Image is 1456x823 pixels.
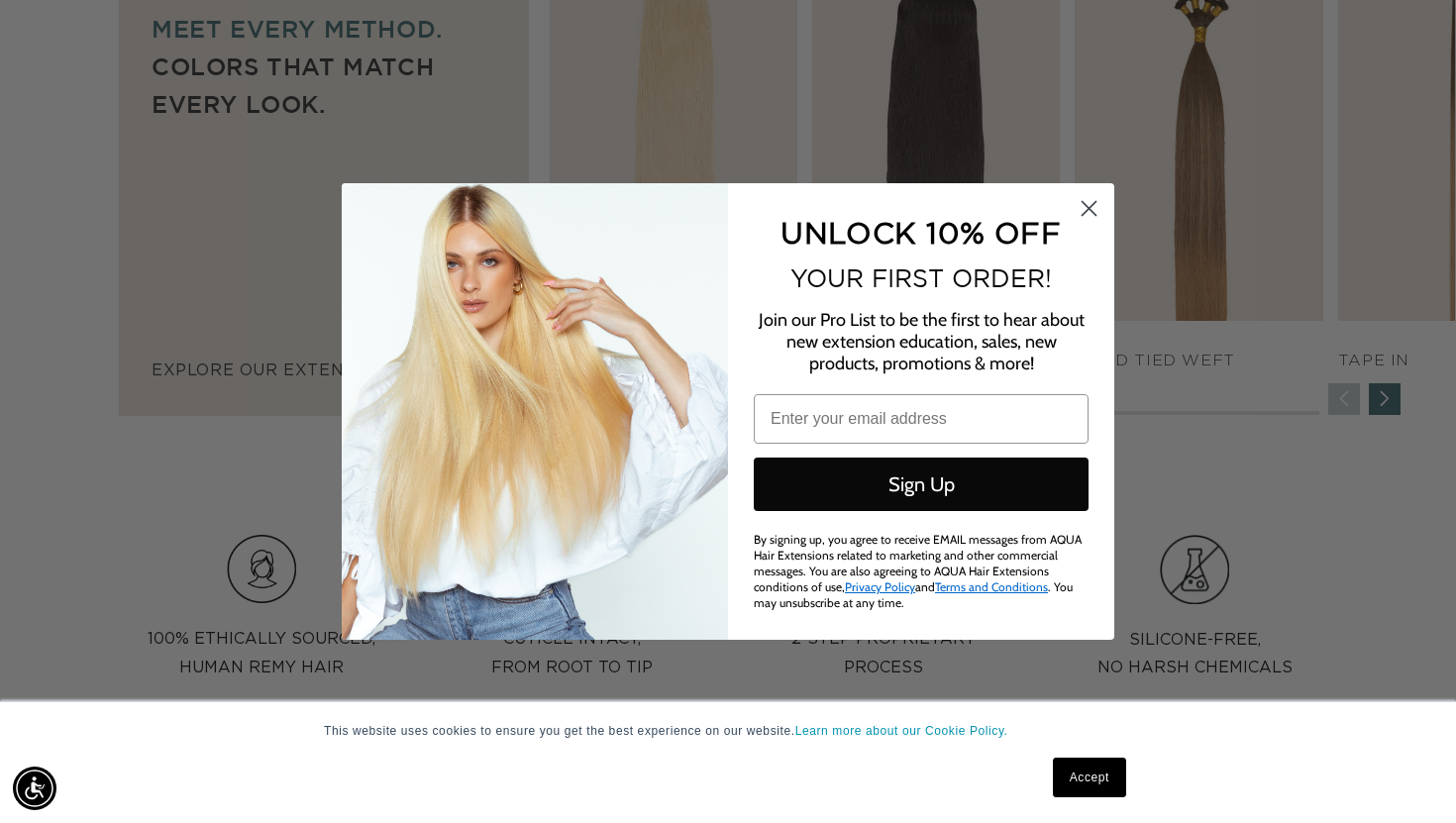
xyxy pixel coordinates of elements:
button: Close dialog [1072,191,1106,226]
a: Terms and Conditions [935,579,1048,594]
input: Enter your email address [754,394,1089,444]
a: Learn more about our Cookie Policy. [795,724,1008,738]
span: Join our Pro List to be the first to hear about new extension education, sales, new products, pro... [759,309,1085,374]
img: daab8b0d-f573-4e8c-a4d0-05ad8d765127.png [342,183,728,640]
span: UNLOCK 10% OFF [780,216,1061,249]
div: Accessibility Menu [13,767,56,810]
span: YOUR FIRST ORDER! [790,264,1052,292]
span: By signing up, you agree to receive EMAIL messages from AQUA Hair Extensions related to marketing... [754,532,1082,610]
button: Sign Up [754,458,1089,511]
a: Accept [1053,758,1126,797]
a: Privacy Policy [845,579,915,594]
p: This website uses cookies to ensure you get the best experience on our website. [324,722,1132,740]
